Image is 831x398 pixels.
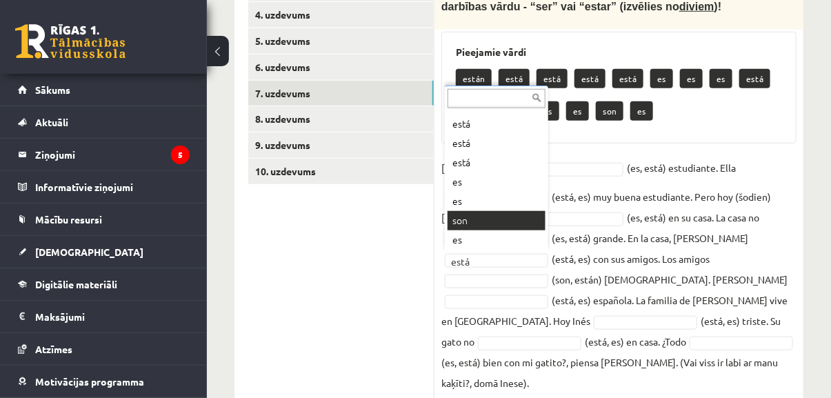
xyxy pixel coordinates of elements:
[448,115,545,134] div: está
[448,230,545,250] div: es
[448,172,545,192] div: es
[448,134,545,153] div: está
[448,153,545,172] div: está
[448,211,545,230] div: son
[448,192,545,211] div: es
